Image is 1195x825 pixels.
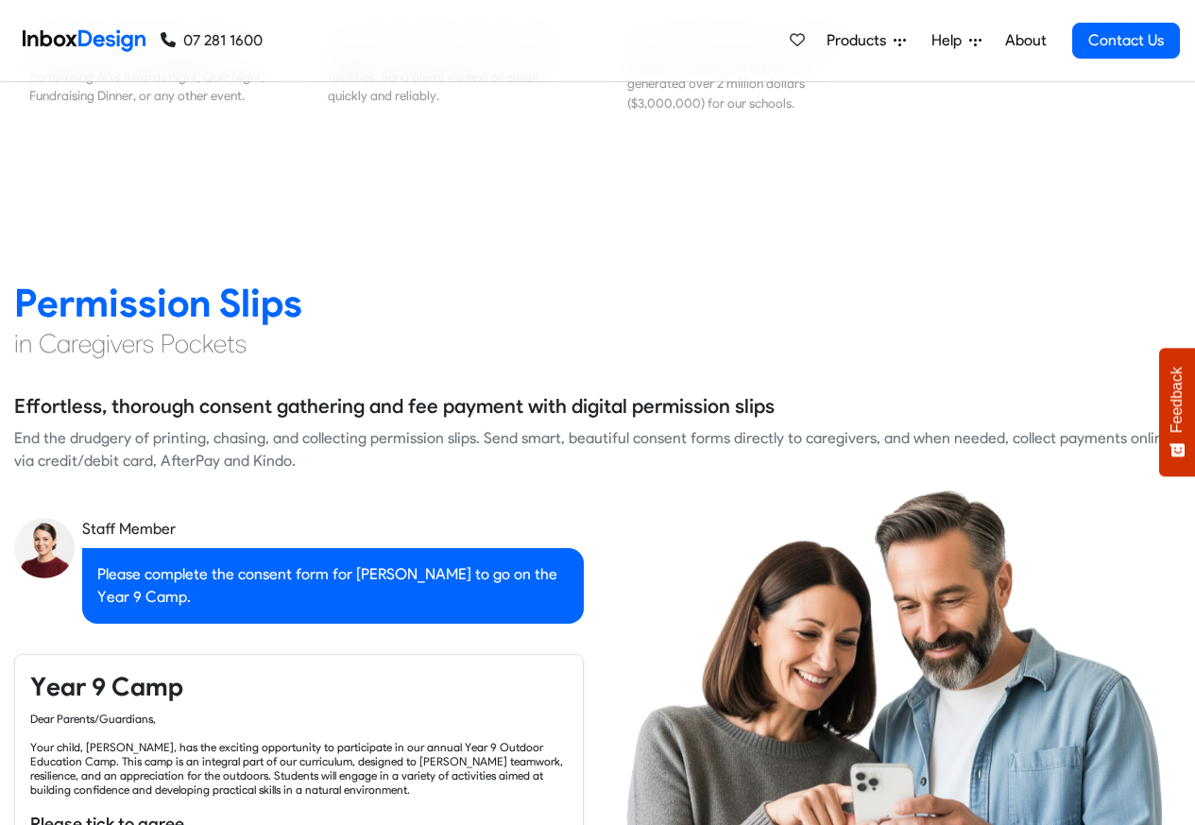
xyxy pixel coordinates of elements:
button: Feedback - Show survey [1159,348,1195,476]
span: Help [931,29,969,52]
a: About [999,22,1051,60]
div: End the drudgery of printing, chasing, and collecting permission slips. Send smart, beautiful con... [14,427,1181,473]
span: Products [827,29,894,52]
span: Feedback [1169,367,1186,433]
div: Please complete the consent form for [PERSON_NAME] to go on the Year 9 Camp. [82,548,584,624]
a: Help [924,22,989,60]
h4: Year 9 Camp [30,670,568,704]
a: 07 281 1600 [161,29,263,52]
h5: Effortless, thorough consent gathering and fee payment with digital permission slips [14,392,775,421]
a: Contact Us [1072,23,1180,59]
div: Dear Parents/Guardians, Your child, [PERSON_NAME], has the exciting opportunity to participate in... [30,712,568,797]
h2: Permission Slips [14,279,1181,327]
img: staff_avatar.png [14,518,75,578]
a: Products [819,22,913,60]
div: Staff Member [82,518,584,541]
h4: in Caregivers Pockets [14,327,1181,361]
